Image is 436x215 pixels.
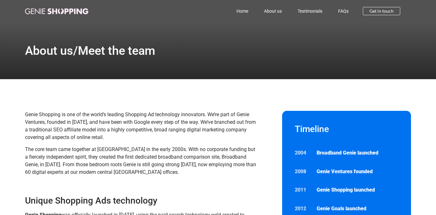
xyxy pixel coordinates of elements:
p: Genie Goals launched [317,205,398,212]
p: 2008 [295,168,311,175]
p: Genie Shopping launched [317,186,398,194]
span: Get in touch [370,9,394,13]
img: genie-shopping-logo [25,8,88,14]
h1: About us/Meet the team [25,45,155,57]
span: Genie Shopping is one of the world’s leading Shopping Ad technology innovators. We’re part of Gen... [25,111,256,140]
span: The core team came together at [GEOGRAPHIC_DATA] in the early 2000s. With no corporate funding bu... [25,146,256,175]
a: Get in touch [363,7,400,15]
p: Broadband Genie launched [317,149,398,157]
nav: Menu [116,4,357,18]
h2: Timeline [295,123,399,135]
h3: Unique Shopping Ads technology [25,195,259,206]
a: About us [256,4,290,18]
a: FAQs [330,4,357,18]
p: 2004 [295,149,311,157]
p: Genie Ventures founded [317,168,398,175]
a: Testimonials [290,4,330,18]
a: Home [229,4,256,18]
p: 2012 [295,205,311,212]
p: 2011 [295,186,311,194]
